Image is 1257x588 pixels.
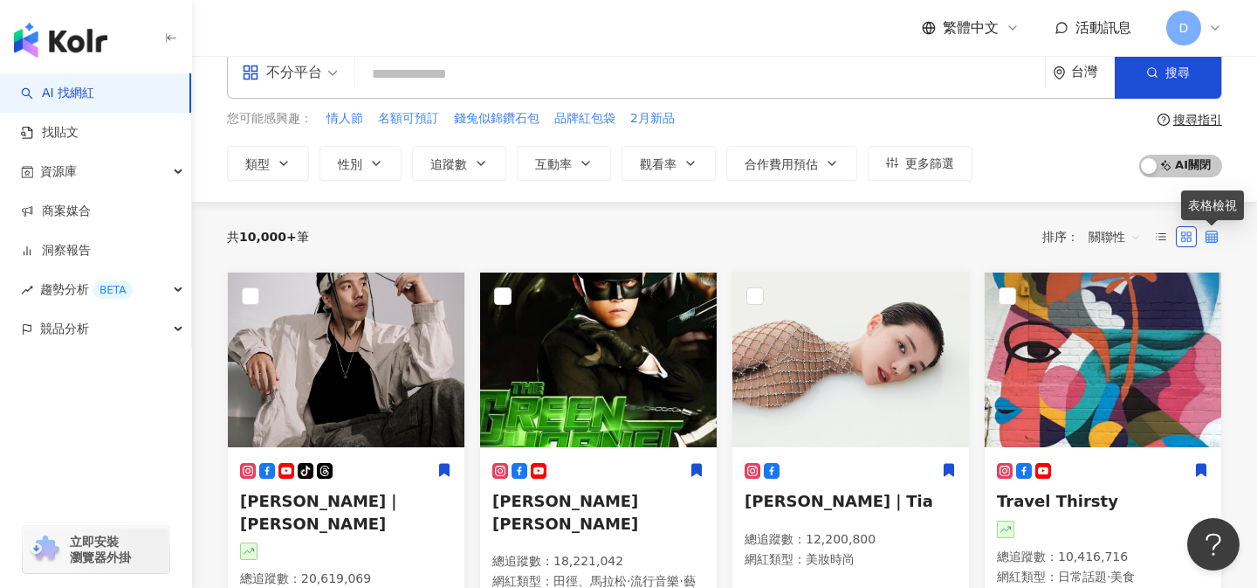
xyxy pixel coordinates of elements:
[21,203,91,220] a: 商案媒合
[997,569,1209,586] p: 網紅類型 ：
[1071,65,1115,80] div: 台灣
[70,534,131,565] span: 立即安裝 瀏覽器外掛
[554,110,615,128] span: 品牌紅包袋
[1173,113,1222,127] div: 搜尋指引
[1053,66,1066,80] span: environment
[480,273,717,447] img: KOL Avatar
[326,109,364,128] button: 情人節
[627,574,630,588] span: ·
[745,531,957,549] p: 總追蹤數 ： 12,200,800
[21,124,79,142] a: 找貼文
[997,492,1118,510] span: Travel Thirsty
[242,64,259,81] span: appstore
[1042,223,1151,251] div: 排序：
[745,551,957,569] p: 網紅類型 ：
[453,109,540,128] button: 錢兔似錦鑽石包
[745,492,933,510] span: [PERSON_NAME]｜Tia
[1187,518,1240,571] iframe: Help Scout Beacon - Open
[430,157,467,171] span: 追蹤數
[732,273,969,447] img: KOL Avatar
[630,110,675,128] span: 2月新品
[535,157,572,171] span: 互動率
[23,526,169,573] a: chrome extension立即安裝 瀏覽器外掛
[679,574,683,588] span: ·
[726,146,857,181] button: 合作費用預估
[622,146,716,181] button: 觀看率
[1089,223,1141,251] span: 關聯性
[228,273,464,447] img: KOL Avatar
[319,146,402,181] button: 性別
[40,152,77,191] span: 資源庫
[240,492,402,532] span: [PERSON_NAME]｜[PERSON_NAME]
[40,270,133,309] span: 趨勢分析
[1075,19,1131,36] span: 活動訊息
[454,110,539,128] span: 錢兔似錦鑽石包
[227,146,309,181] button: 類型
[93,281,133,299] div: BETA
[326,110,363,128] span: 情人節
[227,230,309,244] div: 共 筆
[1115,46,1221,99] button: 搜尋
[14,23,107,58] img: logo
[377,109,440,128] button: 名額可預訂
[21,85,94,102] a: searchAI 找網紅
[21,284,33,296] span: rise
[239,230,297,244] span: 10,000+
[245,157,270,171] span: 類型
[492,492,638,532] span: [PERSON_NAME] [PERSON_NAME]
[28,536,62,564] img: chrome extension
[338,157,362,171] span: 性別
[868,146,972,181] button: 更多篩選
[640,157,677,171] span: 觀看率
[630,574,679,588] span: 流行音樂
[1179,18,1189,38] span: D
[227,110,313,128] span: 您可能感興趣：
[240,571,452,588] p: 總追蹤數 ： 20,619,069
[629,109,676,128] button: 2月新品
[412,146,506,181] button: 追蹤數
[492,553,704,571] p: 總追蹤數 ： 18,221,042
[378,110,439,128] span: 名額可預訂
[40,309,89,349] span: 競品分析
[242,59,322,86] div: 不分平台
[553,109,616,128] button: 品牌紅包袋
[905,156,954,170] span: 更多篩選
[553,574,627,588] span: 田徑、馬拉松
[943,18,999,38] span: 繁體中文
[985,273,1221,447] img: KOL Avatar
[745,157,818,171] span: 合作費用預估
[1181,190,1244,220] div: 表格檢視
[997,549,1209,566] p: 總追蹤數 ： 10,416,716
[517,146,611,181] button: 互動率
[1058,570,1107,584] span: 日常話題
[1107,570,1110,584] span: ·
[21,242,91,259] a: 洞察報告
[1110,570,1135,584] span: 美食
[806,552,855,566] span: 美妝時尚
[1157,114,1170,126] span: question-circle
[1165,66,1190,80] span: 搜尋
